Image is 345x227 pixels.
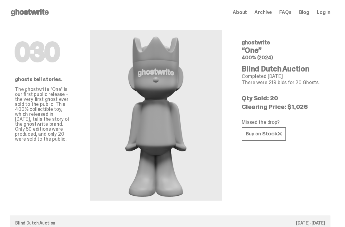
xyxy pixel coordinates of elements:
[242,80,325,85] p: There were 219 bids for 20 Ghosts.
[242,47,325,54] h4: “One”
[242,39,270,46] span: ghostwrite
[15,77,70,82] p: ghosts tell stories.
[242,65,325,73] h4: Blind Dutch Auction
[242,74,325,79] p: Completed [DATE]
[296,221,325,225] p: [DATE]-[DATE]
[15,87,70,142] p: The ghostwrite "One" is our first public release - the very first ghost ever sold to the public. ...
[279,10,291,15] a: FAQs
[108,30,204,201] img: ghostwrite&ldquo;One&rdquo;
[233,10,247,15] a: About
[15,221,325,225] p: Blind Dutch Auction
[254,10,272,15] a: Archive
[242,54,273,61] span: 400% (2024)
[242,95,325,101] p: Qty Sold: 20
[317,10,330,15] a: Log in
[15,40,70,65] h1: 030
[242,104,325,110] p: Clearing Price: $1,026
[242,120,325,125] p: Missed the drop?
[299,10,309,15] a: Blog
